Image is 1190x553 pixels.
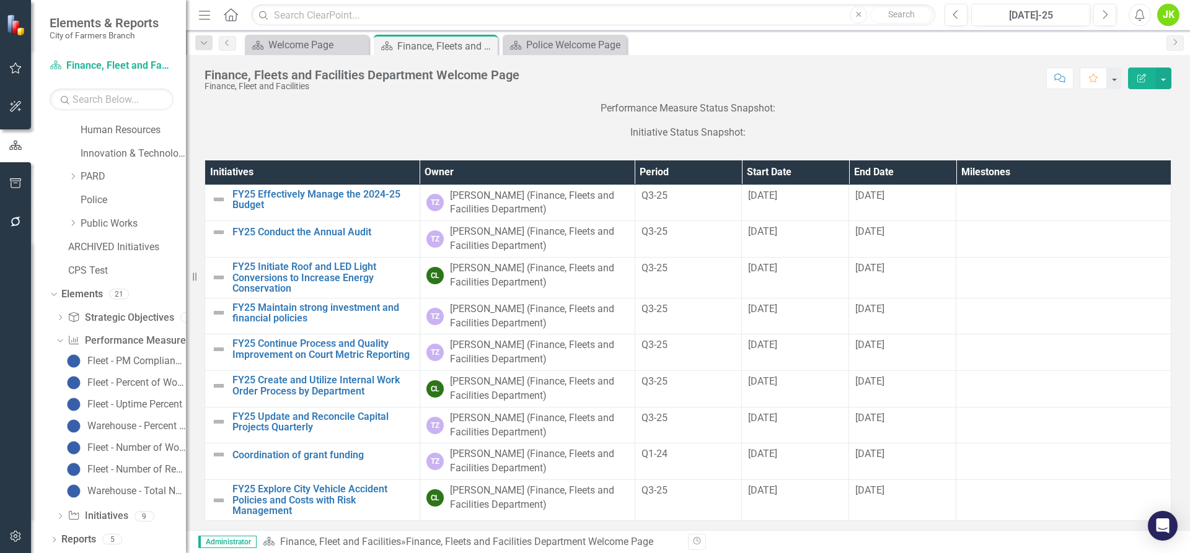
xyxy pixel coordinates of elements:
[205,257,420,298] td: Double-Click to Edit Right Click for Context Menu
[180,312,200,323] div: 5
[211,447,226,462] img: Not Defined
[855,375,884,387] span: [DATE]
[87,377,186,388] div: Fleet - Percent of Work Orders Completed Within 24 Hours
[450,225,628,253] div: [PERSON_NAME] (Finance, Fleets and Facilities Department)
[205,123,1171,142] p: Initiative Status Snapshot:
[748,412,777,424] span: [DATE]
[81,193,186,207] a: Police
[63,416,186,436] a: Warehouse - Percent of Parts Available Within 24 Hours
[232,450,413,461] a: Coordination of grant funding
[68,240,186,255] a: ARCHIVED Initiatives
[742,221,849,258] td: Double-Click to Edit
[641,302,736,316] div: Q3-25
[506,37,624,53] a: Police Welcome Page
[68,334,190,348] a: Performance Measures
[66,375,81,390] img: No Information
[50,89,174,110] input: Search Below...
[450,302,628,331] div: [PERSON_NAME] (Finance, Fleets and Facilities Department)
[426,489,444,507] div: CL
[63,481,186,501] a: Warehouse - Total Number of Orders Processed
[849,480,956,521] td: Double-Click to Edit
[6,14,28,36] img: ClearPoint Strategy
[855,303,884,315] span: [DATE]
[641,411,736,425] div: Q3-25
[232,338,413,360] a: FY25 Continue Process and Quality Improvement on Court Metric Reporting
[420,257,635,298] td: Double-Click to Edit
[248,37,366,53] a: Welcome Page
[420,407,635,443] td: Double-Click to Edit
[426,230,444,248] div: TZ
[742,185,849,221] td: Double-Click to Edit
[888,9,915,19] span: Search
[232,375,413,396] a: FY25 Create and Utilize Internal Work Order Process by Department
[66,484,81,499] img: No Information
[742,334,849,371] td: Double-Click to Edit
[426,453,444,470] div: TZ
[426,267,444,284] div: CL
[420,480,635,521] td: Double-Click to Edit
[426,344,444,361] div: TZ
[849,443,956,480] td: Double-Click to Edit
[50,30,159,40] small: City of Farmers Branch
[102,534,122,545] div: 5
[450,261,628,290] div: [PERSON_NAME] (Finance, Fleets and Facilities Department)
[855,189,884,201] span: [DATE]
[748,262,777,274] span: [DATE]
[1157,4,1179,26] button: JK
[742,298,849,334] td: Double-Click to Edit
[406,536,653,547] div: Finance, Fleets and Facilities Department Welcome Page
[81,217,186,231] a: Public Works
[450,411,628,440] div: [PERSON_NAME] (Finance, Fleets and Facilities Department)
[742,371,849,407] td: Double-Click to Edit
[420,221,635,258] td: Double-Click to Edit
[81,170,186,184] a: PARD
[63,438,186,458] a: Fleet - Number of Workorders
[211,414,226,429] img: Not Defined
[87,420,186,432] div: Warehouse - Percent of Parts Available Within 24 Hours
[849,221,956,258] td: Double-Click to Edit
[198,536,257,548] span: Administrator
[748,189,777,201] span: [DATE]
[81,147,186,161] a: Innovation & Technology
[205,480,420,521] td: Double-Click to Edit Right Click for Context Menu
[87,486,186,497] div: Warehouse - Total Number of Orders Processed
[232,227,413,238] a: FY25 Conduct the Annual Audit
[66,397,81,412] img: No Information
[849,257,956,298] td: Double-Click to Edit
[63,459,186,479] a: Fleet - Number of Repairs from PM
[450,375,628,403] div: [PERSON_NAME] (Finance, Fleets and Facilities Department)
[63,351,186,371] a: Fleet - PM Compliance Rate
[66,462,81,477] img: No Information
[50,59,174,73] a: Finance, Fleet and Facilities
[1148,511,1178,541] div: Open Intercom Messenger
[641,225,736,239] div: Q3-25
[849,185,956,221] td: Double-Click to Edit
[748,225,777,237] span: [DATE]
[232,261,413,294] a: FY25 Initiate Roof and LED Light Conversions to Increase Energy Conservation
[66,419,81,433] img: No Information
[263,535,679,549] div: »
[66,440,81,455] img: No Information
[251,4,935,26] input: Search ClearPoint...
[87,464,186,475] div: Fleet - Number of Repairs from PM
[68,311,174,325] a: Strategic Objectives
[63,394,182,414] a: Fleet - Uptime Percent
[205,82,519,91] div: Finance, Fleet and Facilities
[855,484,884,496] span: [DATE]
[748,448,777,459] span: [DATE]
[849,371,956,407] td: Double-Click to Edit
[450,338,628,367] div: [PERSON_NAME] (Finance, Fleets and Facilities Department)
[742,480,849,521] td: Double-Click to Edit
[976,8,1086,23] div: [DATE]-25
[61,533,96,547] a: Reports
[641,189,736,203] div: Q3-25
[641,484,736,498] div: Q3-25
[426,380,444,398] div: CL
[50,15,159,30] span: Elements & Reports
[205,185,420,221] td: Double-Click to Edit Right Click for Context Menu
[641,261,736,276] div: Q3-25
[205,68,519,82] div: Finance, Fleets and Facilities Department Welcome Page
[855,412,884,424] span: [DATE]
[849,334,956,371] td: Double-Click to Edit
[211,493,226,508] img: Not Defined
